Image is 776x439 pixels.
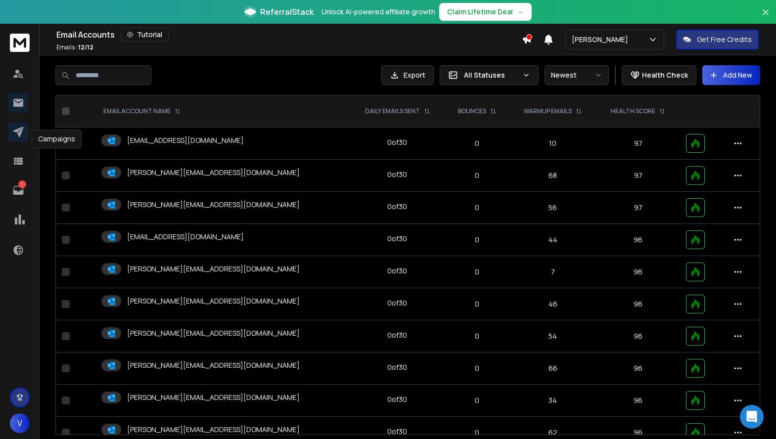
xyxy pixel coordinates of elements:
[596,128,680,160] td: 97
[18,180,26,188] p: 1
[8,180,28,200] a: 1
[611,107,655,115] p: HEALTH SCORE
[676,30,759,49] button: Get Free Credits
[127,264,300,274] p: [PERSON_NAME][EMAIL_ADDRESS][DOMAIN_NAME]
[451,235,503,245] p: 0
[509,385,596,417] td: 34
[321,7,435,17] p: Unlock AI-powered affiliate growth
[451,203,503,213] p: 0
[524,107,572,115] p: WARMUP EMAILS
[509,160,596,192] td: 68
[127,168,300,177] p: [PERSON_NAME][EMAIL_ADDRESS][DOMAIN_NAME]
[596,256,680,288] td: 96
[596,160,680,192] td: 97
[451,395,503,405] p: 0
[464,70,518,80] p: All Statuses
[387,170,407,179] div: 0 of 30
[759,6,772,30] button: Close banner
[439,3,532,21] button: Claim Lifetime Deal→
[260,6,314,18] span: ReferralStack
[545,65,609,85] button: Newest
[572,35,632,44] p: [PERSON_NAME]
[127,425,300,435] p: [PERSON_NAME][EMAIL_ADDRESS][DOMAIN_NAME]
[740,405,764,429] div: Open Intercom Messenger
[451,331,503,341] p: 0
[56,28,522,42] div: Email Accounts
[387,234,407,244] div: 0 of 30
[127,232,244,242] p: [EMAIL_ADDRESS][DOMAIN_NAME]
[387,266,407,276] div: 0 of 30
[387,427,407,437] div: 0 of 30
[365,107,420,115] p: DAILY EMAILS SENT
[451,267,503,277] p: 0
[127,328,300,338] p: [PERSON_NAME][EMAIL_ADDRESS][DOMAIN_NAME]
[596,224,680,256] td: 96
[509,192,596,224] td: 56
[509,320,596,352] td: 54
[387,298,407,308] div: 0 of 30
[78,43,93,51] span: 12 / 12
[702,65,760,85] button: Add New
[127,296,300,306] p: [PERSON_NAME][EMAIL_ADDRESS][DOMAIN_NAME]
[381,65,434,85] button: Export
[509,224,596,256] td: 44
[451,138,503,148] p: 0
[10,413,30,433] button: V
[127,200,300,210] p: [PERSON_NAME][EMAIL_ADDRESS][DOMAIN_NAME]
[642,70,688,80] p: Health Check
[387,202,407,212] div: 0 of 30
[127,393,300,402] p: [PERSON_NAME][EMAIL_ADDRESS][DOMAIN_NAME]
[387,137,407,147] div: 0 of 30
[451,299,503,309] p: 0
[32,130,82,148] div: Campaigns
[509,288,596,320] td: 46
[697,35,752,44] p: Get Free Credits
[103,107,181,115] div: EMAIL ACCOUNT NAME
[127,360,300,370] p: [PERSON_NAME][EMAIL_ADDRESS][DOMAIN_NAME]
[387,362,407,372] div: 0 of 30
[451,171,503,180] p: 0
[451,428,503,438] p: 0
[387,330,407,340] div: 0 of 30
[622,65,696,85] button: Health Check
[127,135,244,145] p: [EMAIL_ADDRESS][DOMAIN_NAME]
[596,288,680,320] td: 96
[387,395,407,404] div: 0 of 30
[509,352,596,385] td: 66
[509,128,596,160] td: 10
[121,28,169,42] button: Tutorial
[596,352,680,385] td: 96
[56,44,93,51] p: Emails :
[517,7,524,17] span: →
[596,320,680,352] td: 96
[509,256,596,288] td: 7
[458,107,486,115] p: BOUNCES
[596,192,680,224] td: 97
[451,363,503,373] p: 0
[596,385,680,417] td: 96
